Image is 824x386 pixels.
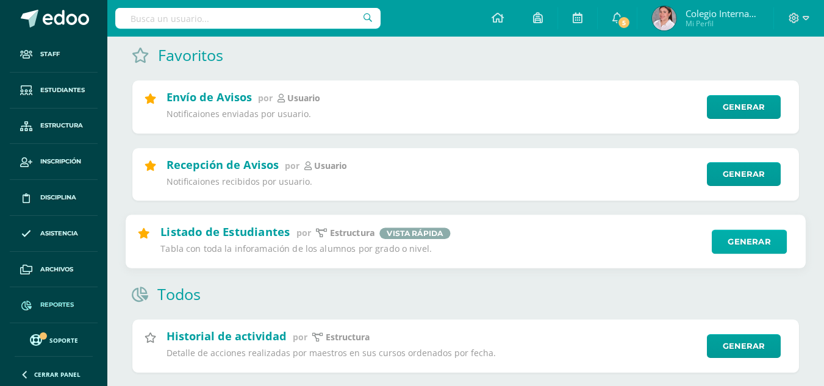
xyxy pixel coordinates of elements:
span: 5 [617,16,631,29]
h2: Recepción de Avisos [167,157,279,172]
a: Generar [712,229,787,254]
p: Notificaiones recibidos por usuario. [167,176,699,187]
a: Estructura [10,109,98,145]
p: Usuario [287,93,320,104]
span: Staff [40,49,60,59]
span: Estudiantes [40,85,85,95]
span: Reportes [40,300,74,310]
p: Tabla con toda la inforamación de los alumnos por grado o nivel. [160,243,703,255]
a: Inscripción [10,144,98,180]
span: por [285,160,299,171]
h2: Envío de Avisos [167,90,252,104]
span: por [293,331,307,343]
span: Estructura [40,121,83,130]
span: por [296,226,311,238]
span: Colegio Internacional [686,7,759,20]
p: Usuario [314,160,347,171]
h2: Historial de actividad [167,329,287,343]
span: por [258,92,273,104]
a: Disciplina [10,180,98,216]
span: Disciplina [40,193,76,202]
h1: Favoritos [158,45,223,65]
a: Estudiantes [10,73,98,109]
span: Archivos [40,265,73,274]
span: Cerrar panel [34,370,81,379]
a: Staff [10,37,98,73]
p: Estructura [326,332,370,343]
p: Detalle de acciones realizadas por maestros en sus cursos ordenados por fecha. [167,348,699,359]
img: 5bfc06c399020dbe0f888ed06c1a3da4.png [652,6,676,30]
p: Notificaiones enviadas por usuario. [167,109,699,120]
a: Generar [707,95,781,119]
input: Busca un usuario... [115,8,381,29]
span: Mi Perfil [686,18,759,29]
span: Soporte [49,336,78,345]
a: Archivos [10,252,98,288]
span: Inscripción [40,157,81,166]
a: Generar [707,334,781,358]
span: Asistencia [40,229,78,238]
a: Generar [707,162,781,186]
h1: Todos [157,284,201,304]
p: Estructura [330,227,374,238]
a: Soporte [15,331,93,348]
a: Reportes [10,287,98,323]
span: Vista rápida [379,227,450,238]
h2: Listado de Estudiantes [160,224,290,238]
a: Asistencia [10,216,98,252]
